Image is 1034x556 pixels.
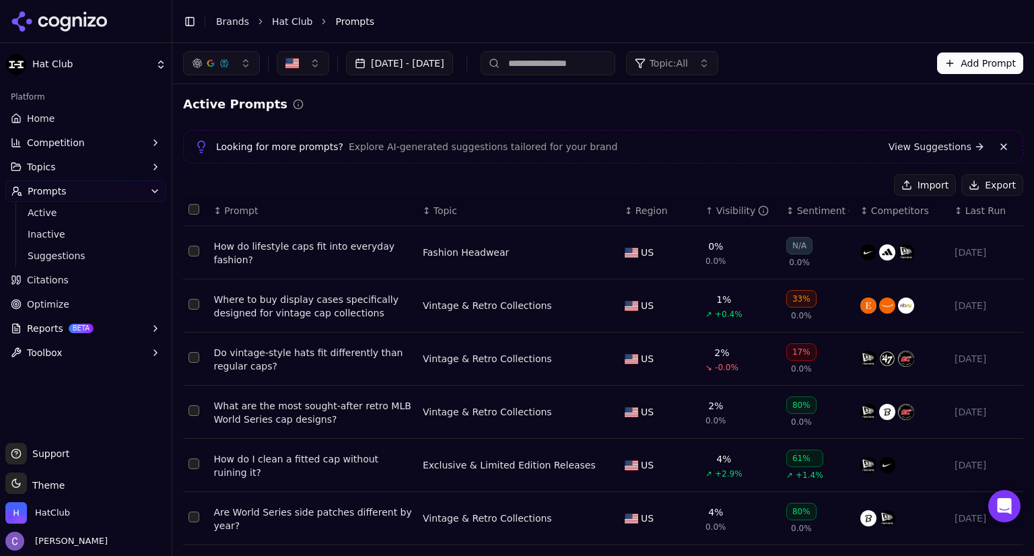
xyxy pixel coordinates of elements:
span: HatClub [35,507,70,519]
div: N/A [786,237,813,254]
th: brandMentionRate [700,196,781,226]
div: How do lifestyle caps fit into everyday fashion? [214,240,412,267]
span: Last Run [965,204,1006,217]
span: 0.0% [705,256,726,267]
span: Support [27,447,69,460]
div: [DATE] [955,299,1018,312]
a: Are World Series side patches different by year? [214,506,412,532]
div: 4% [716,452,731,466]
span: Reports [27,322,63,335]
div: Visibility [716,204,769,217]
a: Do vintage-style hats fit differently than regular caps? [214,346,412,373]
div: 80% [786,396,817,414]
span: +2.9% [715,468,743,479]
div: Vintage & Retro Collections [423,405,552,419]
img: cap city [898,404,914,420]
a: Hat Club [272,15,312,28]
button: Select row 200 [188,246,199,256]
div: Open Intercom Messenger [988,490,1021,522]
div: 33% [786,290,817,308]
div: ↕Sentiment [786,204,850,217]
nav: breadcrumb [216,15,996,28]
img: US flag [625,354,638,364]
span: Toolbox [27,346,63,359]
div: 61% [786,450,823,467]
span: ↗ [705,468,712,479]
img: new era [879,510,895,526]
img: ebay [898,298,914,314]
span: US [641,405,654,419]
div: ↕Competitors [860,204,944,217]
div: ↑Visibility [705,204,775,217]
span: 0.0% [791,523,812,534]
div: ↕Topic [423,204,614,217]
span: Region [635,204,668,217]
button: ReportsBETA [5,318,166,339]
span: Competitors [871,204,929,217]
span: Suggestions [28,249,145,263]
span: Prompts [335,15,374,28]
img: new era [898,244,914,260]
img: Chris Hayes [5,532,24,551]
img: HatClub [5,502,27,524]
div: [DATE] [955,405,1018,419]
img: Hat Club [5,54,27,75]
a: Exclusive & Limited Edition Releases [423,458,596,472]
span: 0.0% [789,257,810,268]
a: Vintage & Retro Collections [423,512,552,525]
a: Optimize [5,293,166,315]
img: cap city [898,351,914,367]
div: Sentiment [797,204,850,217]
span: 0.0% [705,415,726,426]
a: How do I clean a fitted cap without ruining it? [214,452,412,479]
span: Prompt [224,204,258,217]
div: What are the most sought-after retro MLB World Series cap designs? [214,399,412,426]
button: Select all rows [188,204,199,215]
th: Prompt [209,196,417,226]
th: Competitors [855,196,949,226]
span: Home [27,112,55,125]
button: Dismiss banner [996,139,1012,155]
th: Last Run [949,196,1023,226]
th: Region [619,196,700,226]
div: 2% [708,399,723,413]
span: ↘ [705,362,712,373]
a: Inactive [22,225,150,244]
button: Open user button [5,532,108,551]
div: [DATE] [955,512,1018,525]
button: Select row 199 [188,299,199,310]
button: Prompts [5,180,166,202]
span: Looking for more prompts? [216,140,343,153]
button: Import [894,174,956,196]
img: US flag [625,407,638,417]
span: 0.0% [791,310,812,321]
span: [PERSON_NAME] [30,535,108,547]
div: [DATE] [955,458,1018,472]
img: US flag [625,301,638,311]
h2: Active Prompts [183,95,287,114]
span: ↗ [705,309,712,320]
a: View Suggestions [889,140,985,153]
span: 0.0% [791,417,812,427]
a: Brands [216,16,249,27]
a: Where to buy display cases specifically designed for vintage cap collections [214,293,412,320]
span: 0.0% [705,522,726,532]
a: Citations [5,269,166,291]
span: +1.4% [796,470,823,481]
button: Select row 194 [188,458,199,469]
span: Explore AI-generated suggestions tailored for your brand [349,140,617,153]
span: Topics [27,160,56,174]
button: [DATE] - [DATE] [346,51,453,75]
img: 47 brand [879,351,895,367]
img: US flag [625,248,638,258]
span: US [641,458,654,472]
a: Suggestions [22,246,150,265]
div: 0% [708,240,723,253]
span: ↗ [786,470,793,481]
span: Optimize [27,298,69,311]
span: Topic: All [650,57,688,70]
